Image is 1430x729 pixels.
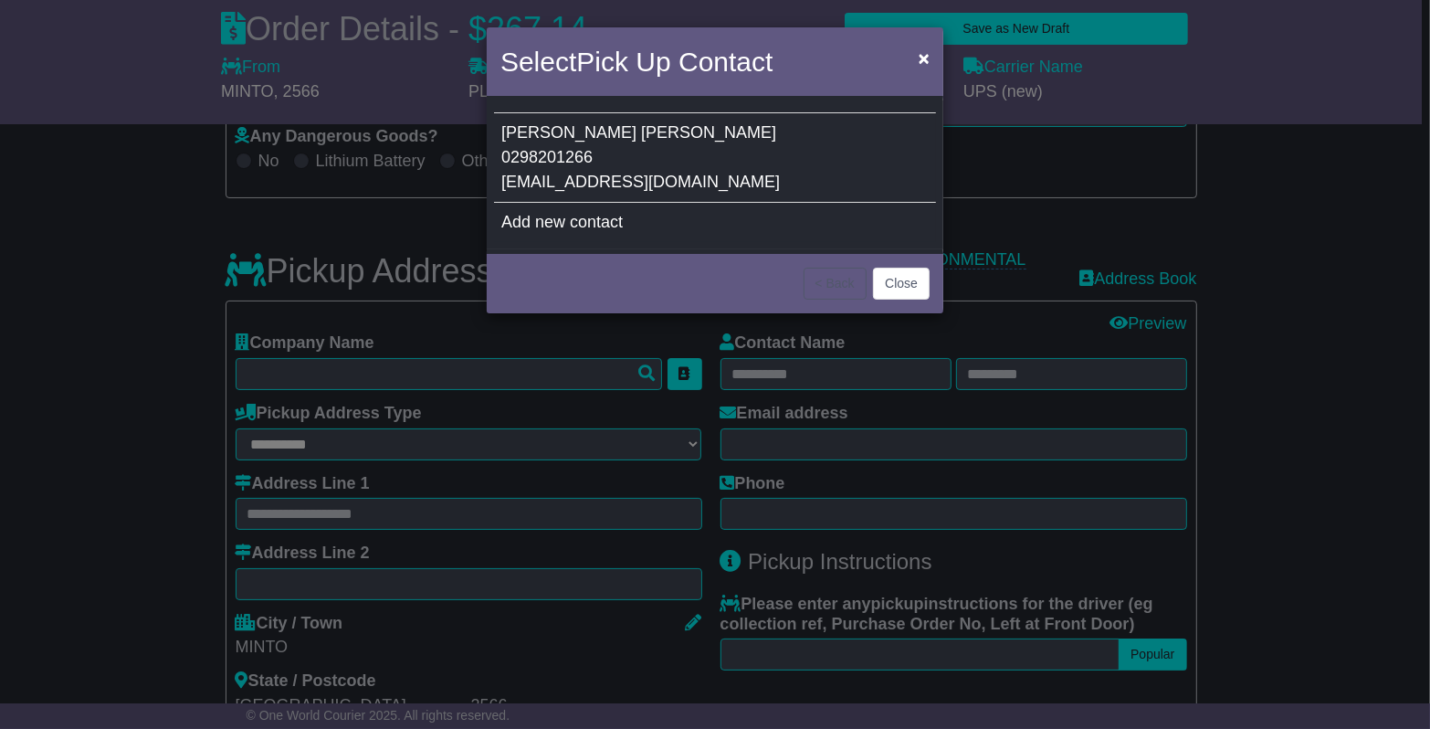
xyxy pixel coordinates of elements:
span: [PERSON_NAME] [501,123,636,142]
span: [EMAIL_ADDRESS][DOMAIN_NAME] [501,173,780,191]
button: Close [873,268,930,300]
span: × [919,48,930,69]
button: < Back [804,268,867,300]
span: Contact [678,47,773,77]
span: Add new contact [501,213,623,231]
h4: Select [500,41,773,82]
span: 0298201266 [501,148,593,166]
span: [PERSON_NAME] [641,123,776,142]
span: Pick Up [576,47,670,77]
button: Close [910,39,939,77]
